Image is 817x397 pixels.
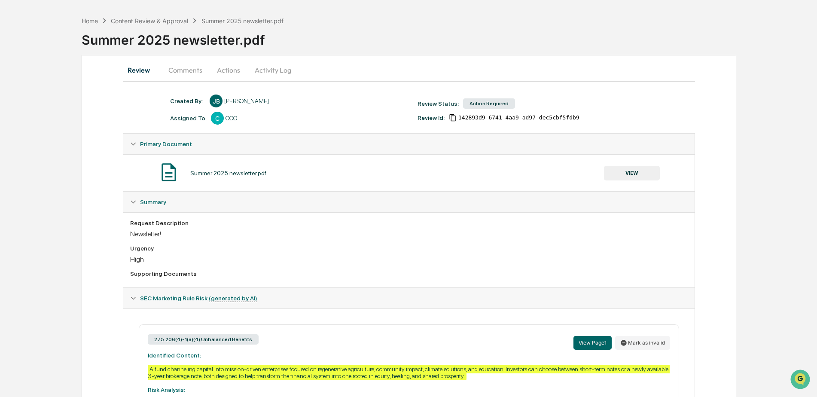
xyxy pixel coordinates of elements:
[130,270,687,277] div: Supporting Documents
[82,25,817,48] div: Summer 2025 newsletter.pdf
[148,365,670,380] div: A fund channeling capital into mission-driven enterprises focused on regenerative agriculture, co...
[71,108,107,117] span: Attestations
[130,245,687,252] div: Urgency
[418,114,445,121] div: Review Id:
[17,108,55,117] span: Preclearance
[158,162,180,183] img: Document Icon
[5,121,58,137] a: 🔎Data Lookup
[111,17,188,24] div: Content Review & Approval
[573,336,612,350] button: View Page1
[463,98,515,109] div: Action Required
[9,18,156,32] p: How can we help?
[9,125,15,132] div: 🔎
[130,220,687,226] div: Request Description
[123,60,695,80] div: secondary tabs example
[209,295,257,302] u: (generated by AI)
[170,98,205,104] div: Created By: ‎ ‎
[123,288,694,308] div: SEC Marketing Rule Risk (generated by AI)
[458,114,579,121] span: 142893d9-6741-4aa9-ad97-dec5cbf5fdb9
[224,98,269,104] div: [PERSON_NAME]
[209,60,248,80] button: Actions
[604,166,660,180] button: VIEW
[140,198,166,205] span: Summary
[615,336,670,350] button: Mark as invalid
[123,60,162,80] button: Review
[140,295,257,302] span: SEC Marketing Rule Risk
[162,60,209,80] button: Comments
[85,146,104,152] span: Pylon
[123,192,694,212] div: Summary
[29,74,109,81] div: We're available if you need us!
[148,334,259,345] div: 275.206(4)-1(a)(4) Unbalanced Benefits
[17,125,54,133] span: Data Lookup
[148,352,201,359] strong: Identified Content:
[9,109,15,116] div: 🖐️
[248,60,298,80] button: Activity Log
[130,255,687,263] div: High
[29,66,141,74] div: Start new chat
[123,134,694,154] div: Primary Document
[62,109,69,116] div: 🗄️
[130,230,687,238] div: Newsletter!
[211,112,224,125] div: C
[146,68,156,79] button: Start new chat
[123,154,694,191] div: Primary Document
[9,66,24,81] img: 1746055101610-c473b297-6a78-478c-a979-82029cc54cd1
[210,95,223,107] div: JB
[61,145,104,152] a: Powered byPylon
[190,170,266,177] div: Summer 2025 newsletter.pdf
[790,369,813,392] iframe: Open customer support
[5,105,59,120] a: 🖐️Preclearance
[82,17,98,24] div: Home
[140,140,192,147] span: Primary Document
[123,212,694,287] div: Summary
[170,115,207,122] div: Assigned To:
[59,105,110,120] a: 🗄️Attestations
[148,386,185,393] strong: Risk Analysis:
[226,115,237,122] div: CCO
[418,100,459,107] div: Review Status:
[201,17,284,24] div: Summer 2025 newsletter.pdf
